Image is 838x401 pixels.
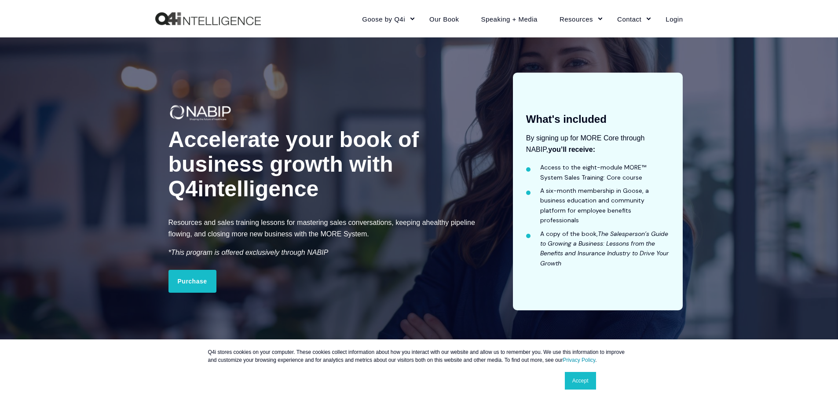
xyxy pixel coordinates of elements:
a: Privacy Policy [563,357,595,363]
img: NABIP_Logos_Logo 1_White-1 [168,103,233,123]
a: Accept [565,372,596,390]
p: By signing up for MORE Core through NABIP, [526,132,670,155]
a: Back to Home [155,12,261,26]
p: Resources and sales training lessons for mastering sales conversations, keeping a [168,217,491,240]
li: A copy of the book, [540,229,670,269]
div: What's included [526,115,607,124]
span: healthy pipeline flowing, and closing more new business with the MORE System. [168,219,475,238]
div: Accelerate your book of business growth with Q4intelligence [168,127,491,201]
a: Purchase [168,270,216,293]
em: The Salesperson’s Guide to Growing a Business: Lessons from the Benefits and Insurance Industry t... [540,230,669,267]
li: Access to the eight-module MORE™ System Sales Training: Core course [540,162,670,182]
p: Q4i stores cookies on your computer. These cookies collect information about how you interact wit... [208,348,630,364]
li: A six-month membership in Goose, a business education and community platform for employee benefit... [540,186,670,225]
img: Q4intelligence, LLC logo [155,12,261,26]
em: *This program is offered exclusively through NABIP [168,249,329,256]
strong: you’ll receive: [548,146,595,153]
